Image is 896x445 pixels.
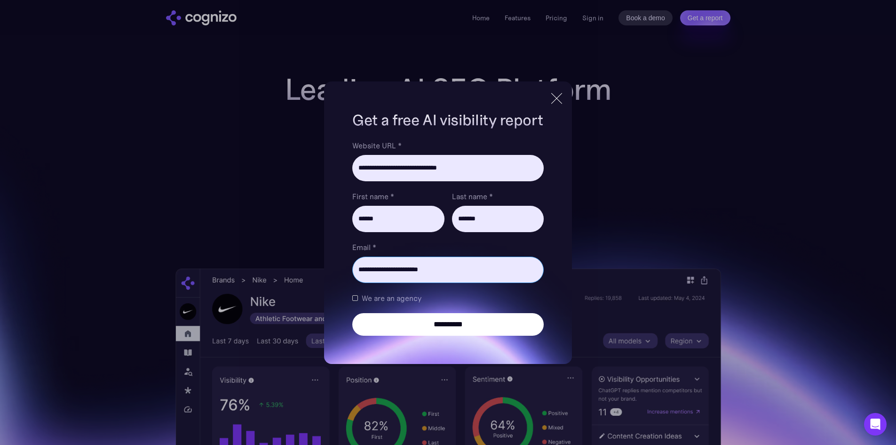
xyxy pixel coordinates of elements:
[362,292,421,304] span: We are an agency
[452,191,544,202] label: Last name *
[352,140,543,336] form: Brand Report Form
[352,191,444,202] label: First name *
[352,110,543,130] h1: Get a free AI visibility report
[864,413,887,436] div: Open Intercom Messenger
[352,140,543,151] label: Website URL *
[352,242,543,253] label: Email *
